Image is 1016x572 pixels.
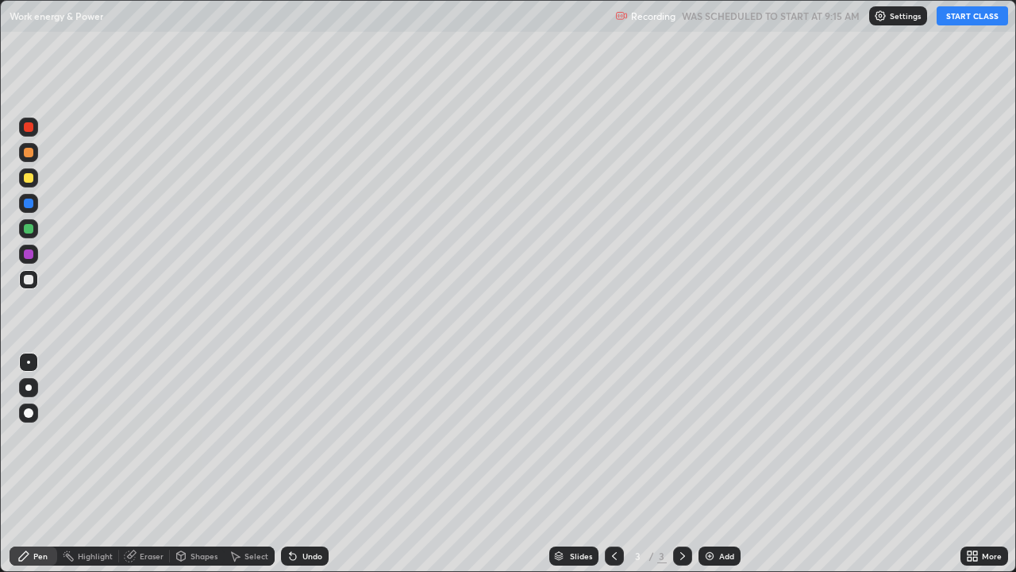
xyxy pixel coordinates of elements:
div: / [649,551,654,561]
div: Add [719,552,734,560]
div: 3 [630,551,646,561]
div: Pen [33,552,48,560]
div: Select [244,552,268,560]
h5: WAS SCHEDULED TO START AT 9:15 AM [682,9,860,23]
img: add-slide-button [703,550,716,562]
p: Recording [631,10,675,22]
div: 3 [657,549,667,563]
button: START CLASS [937,6,1008,25]
div: Highlight [78,552,113,560]
div: More [982,552,1002,560]
div: Eraser [140,552,164,560]
img: recording.375f2c34.svg [615,10,628,22]
img: class-settings-icons [874,10,887,22]
div: Shapes [190,552,217,560]
div: Slides [570,552,592,560]
p: Settings [890,12,921,20]
p: Work energy & Power [10,10,103,22]
div: Undo [302,552,322,560]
